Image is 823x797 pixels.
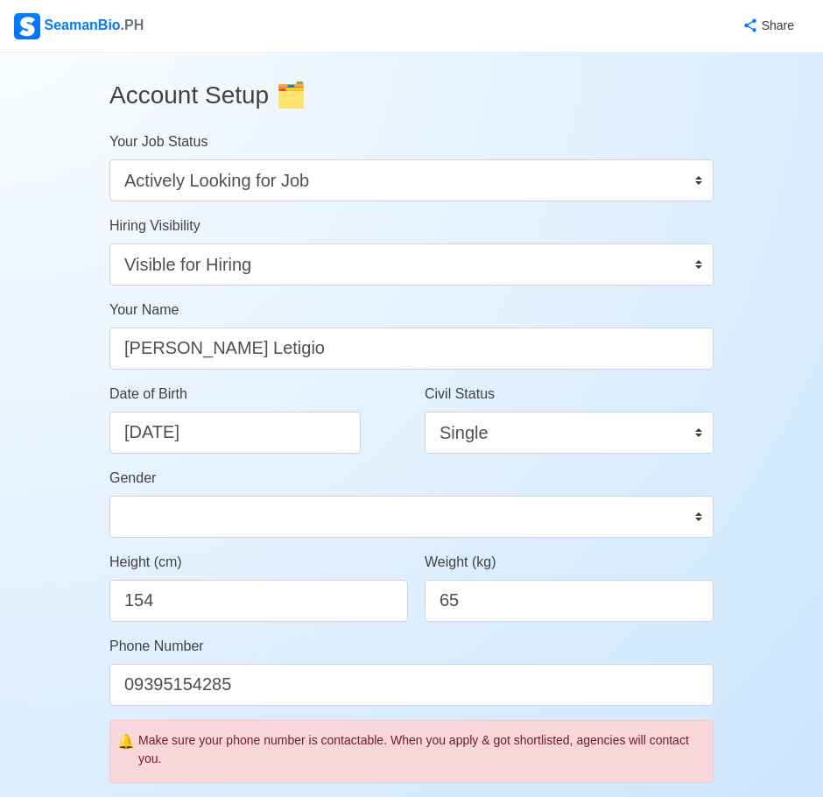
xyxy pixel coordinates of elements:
input: ex. 163 [109,580,408,622]
h3: Account Setup [109,67,714,124]
span: Weight (kg) [425,554,496,569]
img: Logo [14,13,40,39]
label: Date of Birth [109,384,187,405]
label: Civil Status [425,384,495,405]
div: SeamanBio [14,13,144,39]
input: Type your name [109,328,714,370]
label: Gender [109,468,156,489]
span: Phone Number [109,638,204,653]
label: Your Job Status [109,131,208,152]
span: Hiring Visibility [109,218,200,233]
div: Make sure your phone number is contactable. When you apply & got shortlisted, agencies will conta... [138,731,706,768]
span: .PH [121,18,144,32]
span: Height (cm) [109,554,182,569]
span: folder [276,81,306,109]
span: caution [117,731,135,752]
span: Your Name [109,302,179,317]
input: ex. 60 [425,580,714,622]
input: ex. +63 912 345 6789 [109,664,714,706]
button: Share [725,9,809,43]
